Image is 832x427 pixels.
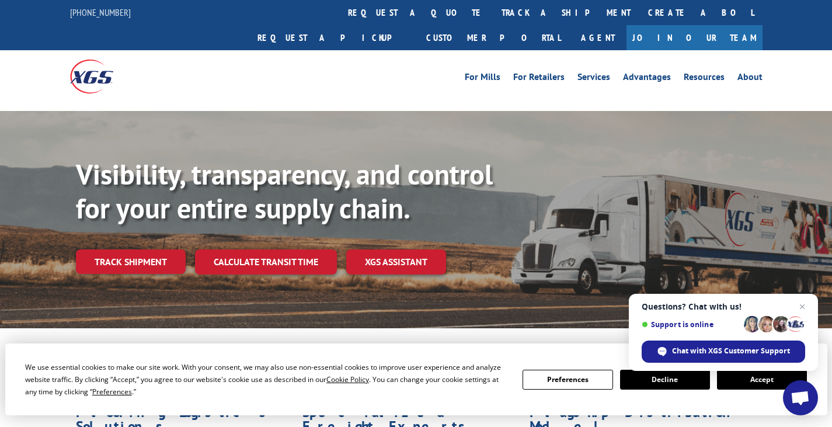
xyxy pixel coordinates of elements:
a: Join Our Team [626,25,763,50]
button: Preferences [523,370,612,390]
div: Chat with XGS Customer Support [642,341,805,363]
span: Questions? Chat with us! [642,302,805,311]
span: Cookie Policy [326,374,369,384]
a: For Retailers [513,72,565,85]
a: Services [577,72,610,85]
a: Request a pickup [249,25,417,50]
a: Calculate transit time [195,249,337,275]
span: Chat with XGS Customer Support [672,346,790,356]
a: About [737,72,763,85]
div: Open chat [783,380,818,415]
div: Cookie Consent Prompt [5,343,827,415]
span: Close chat [795,300,809,314]
div: We use essential cookies to make our site work. With your consent, we may also use non-essential ... [25,361,509,398]
a: XGS ASSISTANT [346,249,446,275]
a: Customer Portal [417,25,569,50]
span: Support is online [642,320,740,329]
a: For Mills [465,72,500,85]
a: [PHONE_NUMBER] [70,6,131,18]
a: Agent [569,25,626,50]
a: Resources [684,72,725,85]
button: Accept [717,370,807,390]
a: Advantages [623,72,671,85]
span: Preferences [92,387,132,397]
a: Track shipment [76,249,186,274]
button: Decline [620,370,710,390]
b: Visibility, transparency, and control for your entire supply chain. [76,156,493,226]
